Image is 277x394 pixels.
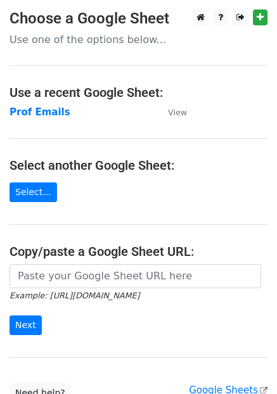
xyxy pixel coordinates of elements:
a: View [155,106,187,118]
small: Example: [URL][DOMAIN_NAME] [10,291,139,300]
h4: Select another Google Sheet: [10,158,267,173]
small: View [168,108,187,117]
input: Paste your Google Sheet URL here [10,264,261,288]
a: Select... [10,182,57,202]
h4: Use a recent Google Sheet: [10,85,267,100]
p: Use one of the options below... [10,33,267,46]
h4: Copy/paste a Google Sheet URL: [10,244,267,259]
h3: Choose a Google Sheet [10,10,267,28]
input: Next [10,315,42,335]
a: Prof Emails [10,106,70,118]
